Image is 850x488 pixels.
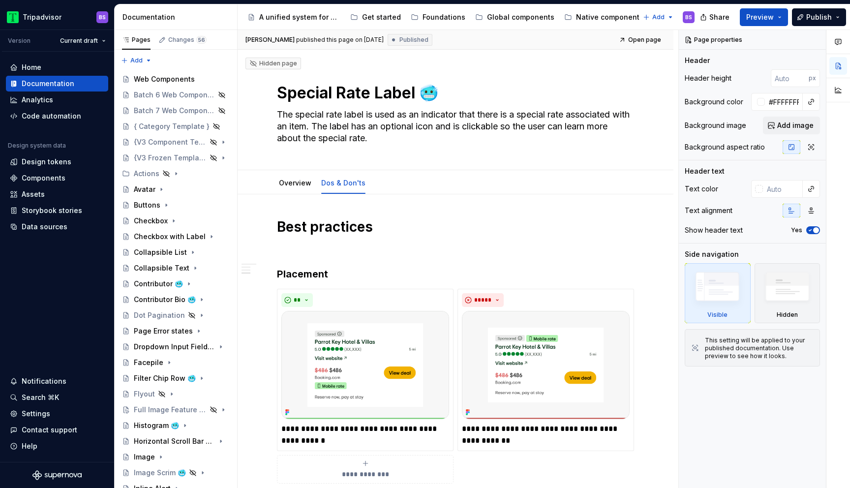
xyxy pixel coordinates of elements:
[118,87,233,103] a: Batch 6 Web Components
[281,311,449,419] img: e891d1de-80b3-4ab9-a55d-592de26e21a1.png
[134,373,196,383] div: Filter Chip Row 🥶
[792,8,846,26] button: Publish
[118,433,233,449] a: Horizontal Scroll Bar Button
[777,121,814,130] span: Add image
[685,13,692,21] div: BS
[487,12,554,22] div: Global components
[245,36,295,44] span: [PERSON_NAME]
[407,9,469,25] a: Foundations
[6,154,108,170] a: Design tokens
[134,436,215,446] div: Horizontal Scroll Bar Button
[616,33,666,47] a: Open page
[771,69,809,87] input: Auto
[709,12,729,22] span: Share
[134,389,155,399] div: Flyout
[685,263,751,323] div: Visible
[22,425,77,435] div: Contact support
[118,213,233,229] a: Checkbox
[134,279,183,289] div: Contributor 🥶
[321,179,365,187] a: Dos & Don'ts
[685,225,743,235] div: Show header text
[23,12,61,22] div: Tripadvisor
[22,79,74,89] div: Documentation
[809,74,816,82] p: px
[317,172,369,193] div: Dos & Don'ts
[134,153,207,163] div: {V3 Frozen Template}
[22,409,50,419] div: Settings
[118,71,233,87] a: Web Components
[6,170,108,186] a: Components
[685,166,725,176] div: Header text
[705,336,814,360] div: This setting will be applied to your published documentation. Use preview to see how it looks.
[806,12,832,22] span: Publish
[118,197,233,213] a: Buttons
[685,184,718,194] div: Text color
[746,12,774,22] span: Preview
[134,358,163,367] div: Facepile
[685,249,739,259] div: Side navigation
[296,36,384,44] div: published this page on [DATE]
[118,292,233,307] a: Contributor Bio 🥶
[362,12,401,22] div: Get started
[99,13,106,21] div: BS
[22,393,59,402] div: Search ⌘K
[6,219,108,235] a: Data sources
[168,36,207,44] div: Changes
[134,90,215,100] div: Batch 6 Web Components
[22,441,37,451] div: Help
[628,36,661,44] span: Open page
[118,449,233,465] a: Image
[763,180,803,198] input: Auto
[196,36,207,44] span: 56
[6,186,108,202] a: Assets
[249,60,297,67] div: Hidden page
[134,263,189,273] div: Collapsible Text
[685,206,732,215] div: Text alignment
[56,34,110,48] button: Current draft
[275,81,632,105] textarea: Special Rate Label 🥶
[118,182,233,197] a: Avatar
[134,247,187,257] div: Collapsible List
[277,218,634,236] h1: Best practices
[6,438,108,454] button: Help
[32,470,82,480] a: Supernova Logo
[6,373,108,389] button: Notifications
[8,37,30,45] div: Version
[134,74,195,84] div: Web Components
[130,57,143,64] span: Add
[652,13,665,21] span: Add
[134,232,206,242] div: Checkbox with Label
[6,390,108,405] button: Search ⌘K
[6,76,108,91] a: Documentation
[640,10,677,24] button: Add
[118,244,233,260] a: Collapsible List
[275,172,315,193] div: Overview
[6,406,108,422] a: Settings
[6,92,108,108] a: Analytics
[576,12,643,22] div: Native components
[118,134,233,150] a: {V3 Component Template}
[118,119,233,134] a: { Category Template }
[118,307,233,323] a: Dot Pagination
[791,226,802,234] label: Yes
[134,295,196,305] div: Contributor Bio 🥶
[118,229,233,244] a: Checkbox with Label
[118,323,233,339] a: Page Error states
[118,276,233,292] a: Contributor 🥶
[118,386,233,402] a: Flyout
[423,12,465,22] div: Foundations
[2,6,112,28] button: TripadvisorBS
[765,93,803,111] input: Auto
[22,173,65,183] div: Components
[134,452,155,462] div: Image
[134,468,186,478] div: Image Scrim 🥶
[134,310,185,320] div: Dot Pagination
[22,111,81,121] div: Code automation
[134,421,179,430] div: Histogram 🥶
[60,37,98,45] span: Current draft
[134,137,207,147] div: {V3 Component Template}
[118,339,233,355] a: Dropdown Input Field 🥶
[22,62,41,72] div: Home
[6,108,108,124] a: Code automation
[22,222,67,232] div: Data sources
